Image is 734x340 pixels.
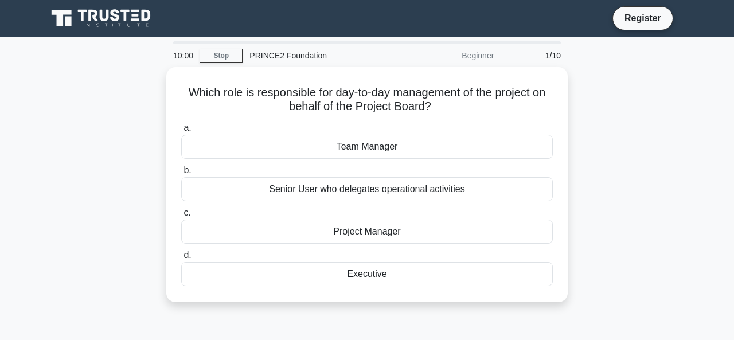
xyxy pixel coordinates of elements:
[183,123,191,132] span: a.
[180,85,554,114] h5: Which role is responsible for day-to-day management of the project on behalf of the Project Board?
[181,177,553,201] div: Senior User who delegates operational activities
[181,135,553,159] div: Team Manager
[183,165,191,175] span: b.
[183,250,191,260] span: d.
[200,49,243,63] a: Stop
[501,44,568,67] div: 1/10
[400,44,501,67] div: Beginner
[618,11,668,25] a: Register
[243,44,400,67] div: PRINCE2 Foundation
[181,220,553,244] div: Project Manager
[181,262,553,286] div: Executive
[166,44,200,67] div: 10:00
[183,208,190,217] span: c.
